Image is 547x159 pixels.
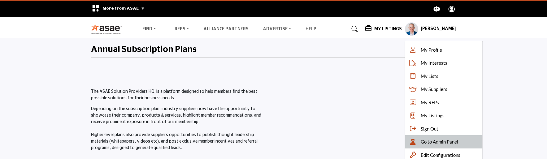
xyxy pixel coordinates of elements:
[259,25,296,33] a: Advertise
[421,138,458,145] span: Go to Admin Panel
[421,86,447,93] span: My Suppliers
[421,125,438,132] span: Sign Out
[91,24,125,34] img: Site Logo
[405,70,483,83] a: My Lists
[88,1,149,17] div: More from ASAE
[405,22,419,36] button: Show hide supplier dropdown
[421,73,438,80] span: My Lists
[421,112,445,119] span: My Listings
[421,152,460,159] span: Edit Configurations
[91,106,270,151] p: Depending on the subscription plan, industry suppliers now have the opportunity to showcase their...
[365,25,402,33] div: My Listings
[170,25,193,33] a: RFPs
[405,83,483,96] a: My Suppliers
[91,88,270,101] p: The ASAE Solution Providers HQ is a platform designed to help members find the best possible solu...
[203,27,249,31] a: Alliance Partners
[91,45,197,55] h2: Annual Subscription Plans
[306,27,316,31] a: Help
[421,59,447,67] span: My Interests
[138,25,161,33] a: Find
[421,99,439,106] span: My RFPs
[346,24,362,34] a: Search
[405,96,483,109] a: My RFPs
[405,109,483,122] a: My Listings
[405,43,483,57] a: My Profile
[102,6,145,11] span: More from ASAE
[421,46,442,54] span: My Profile
[421,26,456,32] h5: [PERSON_NAME]
[405,56,483,70] a: My Interests
[374,26,402,32] h5: My Listings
